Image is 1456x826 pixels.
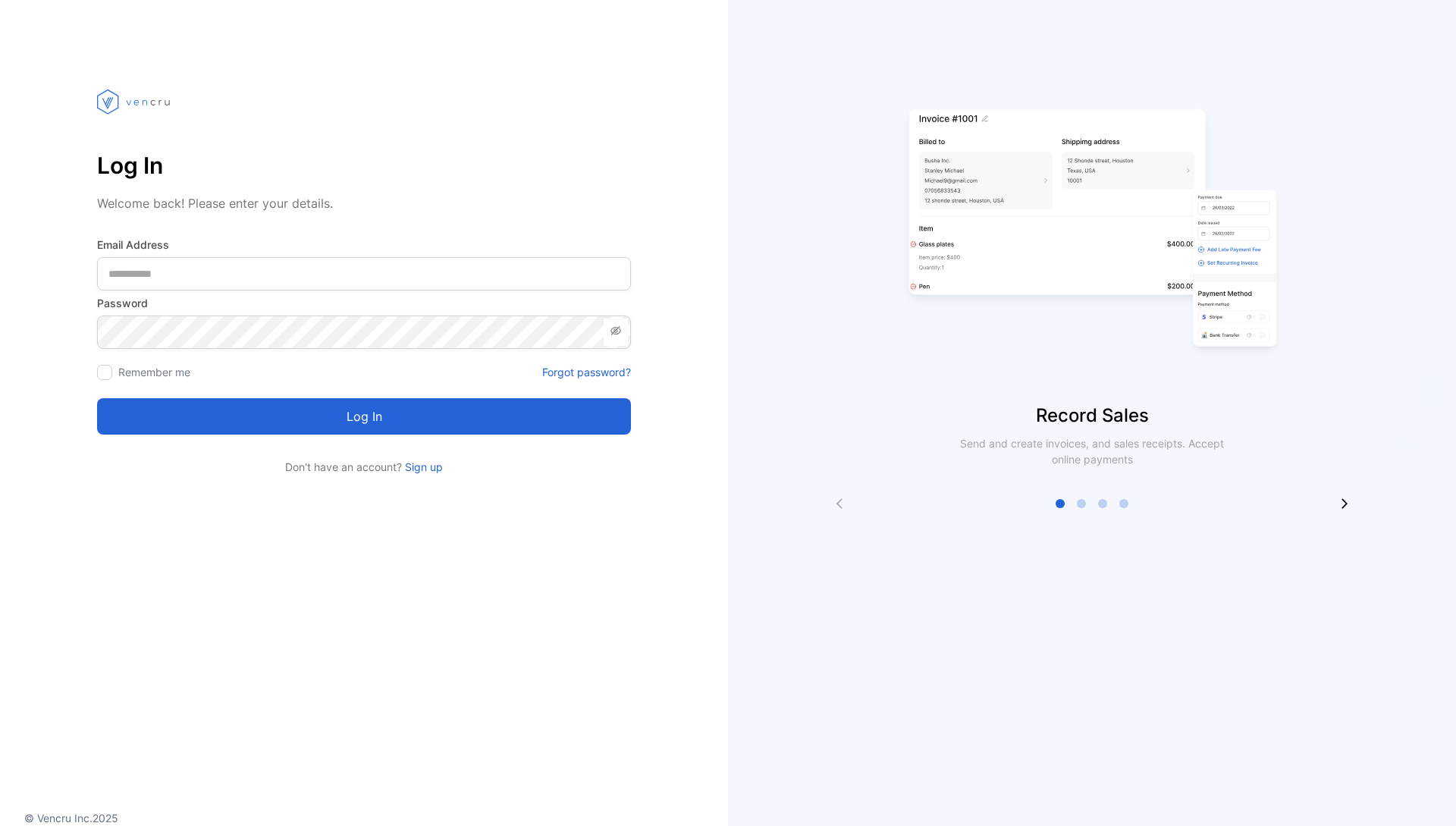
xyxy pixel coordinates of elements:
label: Password [97,295,631,311]
label: Email Address [97,237,631,253]
a: Sign up [402,460,443,473]
label: Remember me [118,366,190,378]
img: slider image [902,61,1282,402]
a: Forgot password? [542,364,631,380]
p: Don't have an account? [97,459,631,475]
p: Send and create invoices, and sales receipts. Accept online payments [946,435,1238,467]
p: Log In [97,147,631,184]
p: Welcome back! Please enter your details. [97,194,631,212]
p: Record Sales [728,402,1456,429]
img: vencru logo [97,61,173,143]
button: Log in [97,398,631,435]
